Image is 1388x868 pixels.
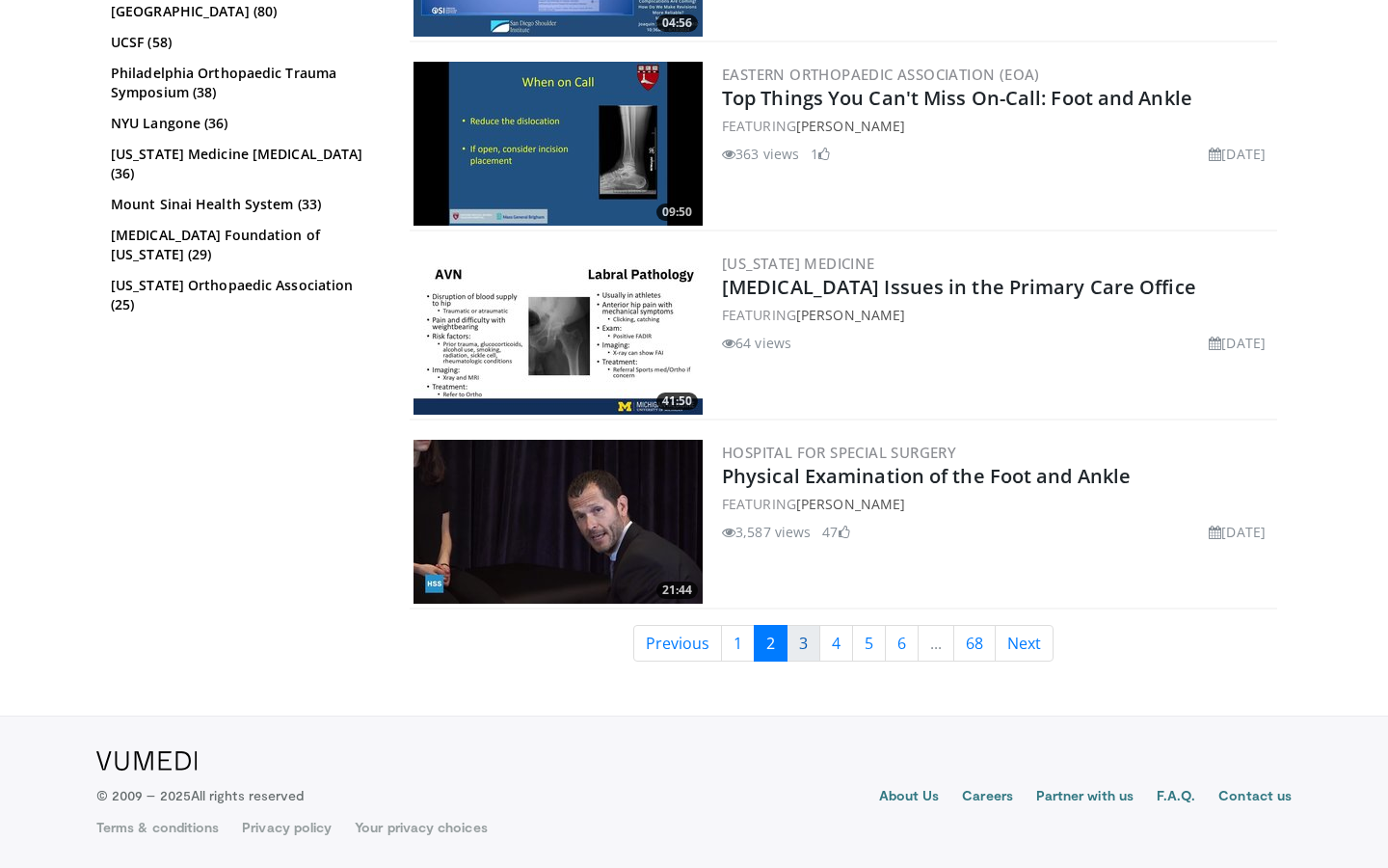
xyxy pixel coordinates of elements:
[111,276,376,314] a: [US_STATE] Orthopaedic Association (25)
[96,818,219,837] a: Terms & conditions
[414,251,703,415] a: 41:50
[722,522,811,542] li: 3,587 views
[722,116,1273,136] div: FEATURING
[242,818,332,837] a: Privacy policy
[111,33,376,52] a: UCSF (58)
[819,625,853,662] a: 4
[414,62,703,226] a: 09:50
[355,818,487,837] a: Your privacy choices
[414,440,703,604] a: 21:44
[787,625,820,662] a: 3
[414,440,703,604] img: ba9e75b8-bdc7-4618-ba2d-699e17461b62.300x170_q85_crop-smart_upscale.jpg
[96,786,304,805] p: © 2009 – 2025
[656,582,698,599] span: 21:44
[111,195,376,214] a: Mount Sinai Health System (33)
[885,625,919,662] a: 6
[656,203,698,221] span: 09:50
[722,305,1273,325] div: FEATURING
[1036,786,1134,809] a: Partner with us
[722,494,1273,514] div: FEATURING
[111,64,376,102] a: Philadelphia Orthopaedic Trauma Symposium (38)
[1209,333,1266,353] li: [DATE]
[722,85,1192,111] a: Top Things You Can't Miss On-Call: Foot and Ankle
[96,751,198,771] img: VuMedi Logo
[1218,786,1292,809] a: Contact us
[879,786,940,809] a: About Us
[633,625,722,662] a: Previous
[852,625,886,662] a: 5
[722,333,791,353] li: 64 views
[111,114,376,133] a: NYU Langone (36)
[111,145,376,183] a: [US_STATE] Medicine [MEDICAL_DATA] (36)
[722,254,875,273] a: [US_STATE] Medicine
[811,144,830,164] li: 1
[111,226,376,264] a: [MEDICAL_DATA] Foundation of [US_STATE] (29)
[822,522,849,542] li: 47
[953,625,996,662] a: 68
[722,274,1196,300] a: [MEDICAL_DATA] Issues in the Primary Care Office
[656,14,698,32] span: 04:56
[410,625,1277,662] nav: Search results pages
[796,495,905,513] a: [PERSON_NAME]
[656,393,698,410] span: 41:50
[722,463,1131,489] a: Physical Examination of the Foot and Ankle
[721,625,755,662] a: 1
[414,251,703,415] img: feebccdd-0f15-40d5-858f-ebaba71f52ef.300x170_q85_crop-smart_upscale.jpg
[1209,522,1266,542] li: [DATE]
[796,306,905,324] a: [PERSON_NAME]
[414,62,703,226] img: 5ccd01e9-31ab-40c1-90ab-72df15f78a88.300x170_q85_crop-smart_upscale.jpg
[796,117,905,135] a: [PERSON_NAME]
[722,144,799,164] li: 363 views
[995,625,1054,662] a: Next
[722,443,956,462] a: Hospital for Special Surgery
[962,786,1013,809] a: Careers
[754,625,787,662] a: 2
[191,787,304,803] span: All rights reserved
[722,65,1040,84] a: Eastern Orthopaedic Association (EOA)
[1157,786,1195,809] a: F.A.Q.
[1209,144,1266,164] li: [DATE]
